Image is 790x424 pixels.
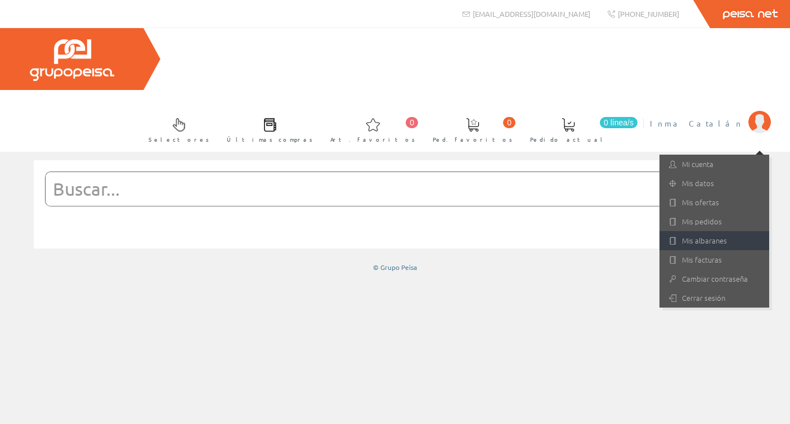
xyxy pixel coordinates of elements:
[659,231,769,250] a: Mis albaranes
[650,109,771,119] a: Inma Catalán
[659,155,769,174] a: Mi cuenta
[34,263,756,272] div: © Grupo Peisa
[650,118,743,129] span: Inma Catalán
[330,134,415,145] span: Art. favoritos
[149,134,209,145] span: Selectores
[46,172,717,206] input: Buscar...
[659,269,769,288] a: Cambiar contraseña
[659,193,769,212] a: Mis ofertas
[659,174,769,193] a: Mis datos
[227,134,313,145] span: Últimas compras
[659,212,769,231] a: Mis pedidos
[659,250,769,269] a: Mis facturas
[600,117,638,128] span: 0 línea/s
[659,288,769,308] a: Cerrar sesión
[406,117,418,128] span: 0
[473,9,590,19] span: [EMAIL_ADDRESS][DOMAIN_NAME]
[618,9,679,19] span: [PHONE_NUMBER]
[433,134,513,145] span: Ped. favoritos
[216,109,318,150] a: Últimas compras
[503,117,515,128] span: 0
[137,109,215,150] a: Selectores
[30,39,114,81] img: Grupo Peisa
[530,134,607,145] span: Pedido actual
